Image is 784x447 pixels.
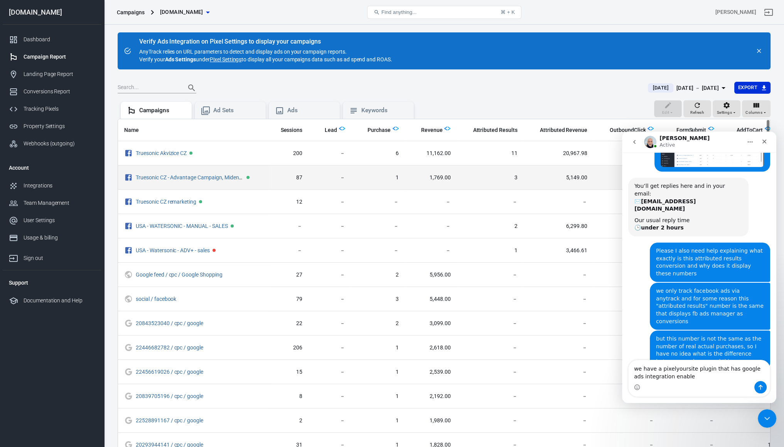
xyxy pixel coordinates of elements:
[124,173,133,182] svg: Facebook Ads
[411,368,451,376] span: 2,539.00
[600,417,654,425] span: －
[530,247,587,255] span: 3,466.61
[124,367,133,376] svg: Google
[136,417,203,423] a: 22528891167 / cpc / google
[315,368,345,376] span: －
[610,127,646,134] span: OutboundClick
[212,249,216,252] span: Paused
[3,273,101,292] li: Support
[381,9,416,15] span: Find anything...
[411,247,451,255] span: －
[676,127,706,134] span: FormSubmit
[463,417,517,425] span: －
[132,250,145,262] button: Send a message…
[270,198,302,206] span: 12
[270,393,302,400] span: 8
[759,3,778,22] a: Sign out
[530,320,587,327] span: －
[530,174,587,182] span: 5,149.00
[270,150,302,157] span: 200
[124,343,133,352] svg: Google
[182,79,201,97] button: Search
[315,127,337,134] span: Lead
[357,368,399,376] span: 1
[411,417,451,425] span: 1,989.00
[530,368,587,376] span: －
[540,125,587,135] span: The total revenue attributed according to your ad network (Facebook, Google, etc.)
[421,127,443,134] span: Revenue
[530,125,587,135] span: The total revenue attributed according to your ad network (Facebook, Google, etc.)
[357,320,399,327] span: 2
[647,125,654,132] img: Logo
[734,82,771,94] button: Export
[530,393,587,400] span: －
[411,393,451,400] span: 2,192.00
[3,83,101,100] a: Conversions Report
[136,296,176,302] a: social / facebook
[444,125,450,132] img: Logo
[124,221,133,231] svg: Facebook Ads
[368,127,391,134] span: Purchase
[463,247,517,255] span: 1
[34,204,142,234] div: but this number is not the same as the number of real actual purchases, so I have no idea what is...
[315,174,345,182] span: －
[139,38,392,46] div: Verify Ads Integration on Pixel Settings to display your campaigns
[136,150,187,156] a: Truesonic Akvizice CZ
[600,320,654,327] span: －
[411,320,451,327] span: 3,099.00
[737,127,763,134] span: AddToCart
[34,156,142,194] div: we only track facebook ads via anytrack and for some reason this "attributed results" number is t...
[24,70,95,78] div: Landing Page Report
[315,393,345,400] span: －
[136,320,203,326] a: 20843523040 / cpc / google
[124,148,133,158] svg: Facebook Ads
[24,35,95,44] div: Dashboard
[530,198,587,206] span: －
[463,125,517,135] span: The total conversions attributed according to your ad network (Facebook, Google, etc.)
[136,393,203,399] a: 20839705196 / cpc / google
[600,271,654,279] span: －
[136,272,223,278] a: Google feed / cpc / Google Shopping
[473,127,517,134] span: Attributed Results
[34,116,142,146] div: Please I also need help explaining what exactly is this attributed results conversion and why doe...
[357,393,399,400] span: 1
[666,417,714,425] span: －
[315,344,345,352] span: －
[463,150,517,157] span: 11
[24,88,95,96] div: Conversions Report
[136,175,245,180] span: Truesonic CZ - Advantage Campaign, Mident Česko FB
[19,93,62,99] b: under 2 hours
[3,135,101,152] a: Webhooks (outgoing)
[463,393,517,400] span: －
[270,320,302,327] span: 22
[622,132,776,403] iframe: Intercom live chat
[411,150,451,157] span: 11,162.00
[124,391,133,401] svg: Google
[124,319,133,328] svg: Google
[246,176,250,179] span: Active
[3,212,101,229] a: User Settings
[3,118,101,135] a: Property Settings
[530,344,587,352] span: －
[3,66,101,83] a: Landing Page Report
[270,127,302,134] span: Sessions
[24,105,95,113] div: Tracking Pixels
[136,393,204,399] span: 20839705196 / cpc / google
[649,84,671,92] span: [DATE]
[411,223,451,230] span: －
[24,216,95,224] div: User Settings
[315,295,345,303] span: －
[136,150,188,156] span: Truesonic Akvizice CZ
[600,150,654,157] span: －
[411,295,451,303] span: 5,448.00
[24,234,95,242] div: Usage & billing
[12,67,74,81] b: [EMAIL_ADDRESS][DOMAIN_NAME]
[3,31,101,48] a: Dashboard
[160,7,203,17] span: mident.cz
[357,223,399,230] span: －
[708,125,714,132] img: Logo
[315,247,345,255] span: －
